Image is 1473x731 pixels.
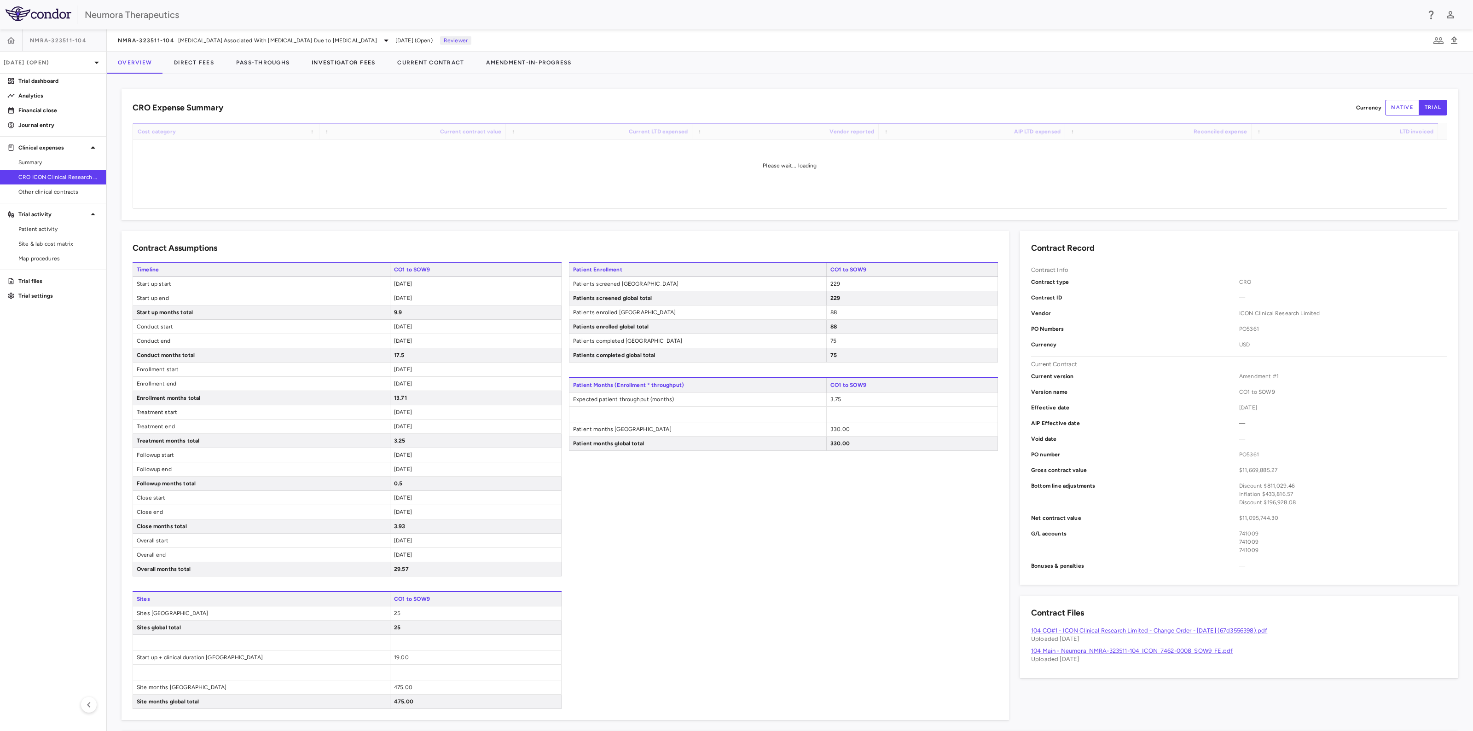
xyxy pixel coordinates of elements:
[133,477,390,490] span: Followup months total
[18,173,99,181] span: CRO ICON Clinical Research Limited
[1239,403,1447,412] span: [DATE]
[18,225,99,233] span: Patient activity
[133,448,390,462] span: Followup start
[133,695,390,708] span: Site months global total
[18,77,99,85] p: Trial dashboard
[133,519,390,533] span: Close months total
[133,363,390,376] span: Enrollment start
[107,52,163,74] button: Overview
[133,348,390,362] span: Conduct months total
[1239,490,1447,498] div: Inflation $433,816.57
[4,58,91,67] p: [DATE] (Open)
[133,391,390,405] span: Enrollment months total
[1239,372,1447,380] span: Amendment #1
[133,263,390,276] span: Timeline
[1239,309,1447,317] span: ICON Clinical Research Limited
[1031,562,1239,570] p: Bonuses & penalties
[1239,340,1447,349] span: USD
[830,426,850,432] span: 330.00
[1031,466,1239,474] p: Gross contract value
[830,396,841,403] span: 3.75
[1031,530,1239,554] p: G/L accounts
[395,36,433,45] span: [DATE] (Open)
[569,334,826,348] span: Patients completed [GEOGRAPHIC_DATA]
[394,281,412,287] span: [DATE]
[18,144,87,152] p: Clinical expenses
[1031,419,1239,427] p: AIP Effective date
[830,281,840,287] span: 229
[18,240,99,248] span: Site & lab cost matrix
[133,305,390,319] span: Start up months total
[394,323,412,330] span: [DATE]
[826,378,998,392] span: CO1 to SOW9
[1031,294,1239,302] p: Contract ID
[1239,530,1447,538] div: 741009
[1031,514,1239,522] p: Net contract value
[18,292,99,300] p: Trial settings
[1031,655,1447,663] p: Uploaded [DATE]
[133,491,390,505] span: Close start
[394,338,412,344] span: [DATE]
[394,698,413,705] span: 475.00
[394,395,407,401] span: 13.71
[1031,266,1068,274] p: Contract Info
[1239,538,1447,546] div: 741009
[830,352,837,358] span: 75
[394,452,412,458] span: [DATE]
[1239,388,1447,396] span: CO1 to SOW9
[30,37,87,44] span: NMRA-323511-104
[1239,546,1447,554] div: 741009
[1031,242,1095,254] h6: Contract Record
[394,552,412,558] span: [DATE]
[133,534,390,547] span: Overall start
[18,121,99,129] p: Journal entry
[569,422,826,436] span: Patient months [GEOGRAPHIC_DATA]
[18,92,99,100] p: Analytics
[394,509,412,515] span: [DATE]
[1031,482,1239,507] p: Bottom line adjustments
[1031,647,1233,654] a: 104 Main - Neumora_NMRA-323511-104_ICON_7462-0008_SOW9_FE.pdf
[569,305,826,319] span: Patients enrolled [GEOGRAPHIC_DATA]
[225,52,301,74] button: Pass-Throughs
[1031,435,1239,443] p: Void date
[390,592,562,606] span: CO1 to SOW9
[1031,360,1077,368] p: Current Contract
[569,277,826,291] span: Patients screened [GEOGRAPHIC_DATA]
[394,684,412,691] span: 475.00
[830,338,836,344] span: 75
[1239,498,1447,507] div: Discount $196,928.08
[6,6,71,21] img: logo-full-BYUhSk78.svg
[394,523,406,530] span: 3.93
[133,592,390,606] span: Sites
[569,320,826,334] span: Patients enrolled global total
[1239,435,1447,443] span: —
[133,420,390,433] span: Treatment end
[1031,635,1447,643] p: Uploaded [DATE]
[133,621,390,634] span: Sites global total
[118,37,174,44] span: NMRA-323511-104
[394,366,412,373] span: [DATE]
[1239,419,1447,427] span: —
[394,352,405,358] span: 17.5
[394,423,412,430] span: [DATE]
[1239,450,1447,459] span: PO5361
[569,291,826,305] span: Patients screened global total
[1239,466,1447,474] span: $11,669,885.27
[133,434,390,448] span: Treatment months total
[1385,100,1419,115] button: native
[569,437,826,450] span: Patient months global total
[1239,562,1447,570] span: —
[569,392,826,406] span: Expected patient throughput (months)
[85,8,1420,22] div: Neumora Therapeutics
[830,440,850,447] span: 330.00
[18,106,99,115] p: Financial close
[301,52,386,74] button: Investigator Fees
[394,480,402,487] span: 0.5
[18,158,99,167] span: Summary
[1239,482,1447,490] div: Discount $811,029.46
[133,320,390,334] span: Conduct start
[133,562,390,576] span: Overall months total
[394,610,400,616] span: 25
[394,566,409,572] span: 29.57
[18,254,99,263] span: Map procedures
